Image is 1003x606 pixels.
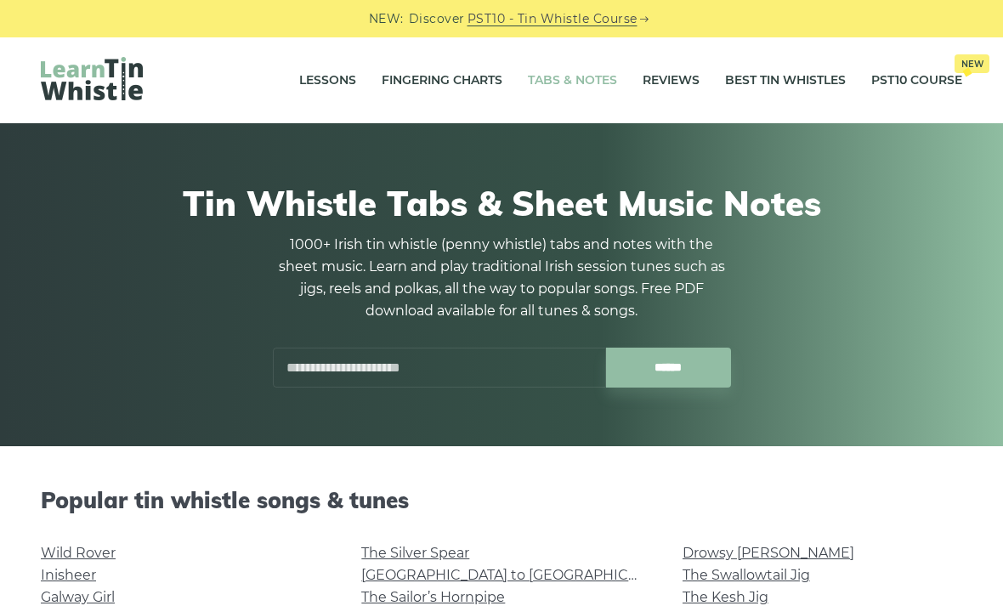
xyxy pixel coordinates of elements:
[272,234,731,322] p: 1000+ Irish tin whistle (penny whistle) tabs and notes with the sheet music. Learn and play tradi...
[382,59,502,102] a: Fingering Charts
[41,57,143,100] img: LearnTinWhistle.com
[725,59,846,102] a: Best Tin Whistles
[871,59,962,102] a: PST10 CourseNew
[528,59,617,102] a: Tabs & Notes
[955,54,989,73] span: New
[683,567,810,583] a: The Swallowtail Jig
[41,567,96,583] a: Inisheer
[361,589,505,605] a: The Sailor’s Hornpipe
[683,545,854,561] a: Drowsy [PERSON_NAME]
[299,59,356,102] a: Lessons
[643,59,700,102] a: Reviews
[49,183,954,224] h1: Tin Whistle Tabs & Sheet Music Notes
[361,545,469,561] a: The Silver Spear
[41,487,962,513] h2: Popular tin whistle songs & tunes
[683,589,768,605] a: The Kesh Jig
[41,589,115,605] a: Galway Girl
[41,545,116,561] a: Wild Rover
[361,567,675,583] a: [GEOGRAPHIC_DATA] to [GEOGRAPHIC_DATA]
